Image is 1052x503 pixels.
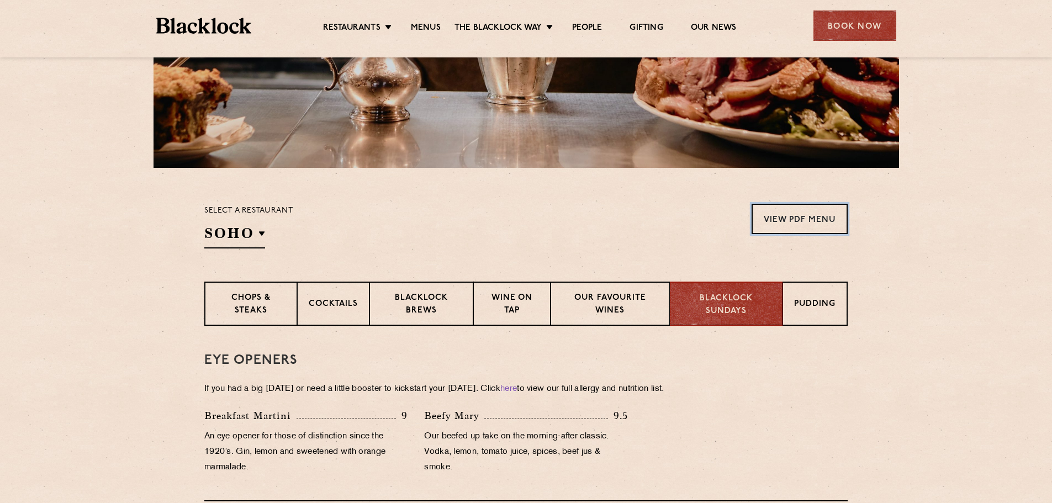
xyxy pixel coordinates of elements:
p: Our beefed up take on the morning-after classic. Vodka, lemon, tomato juice, spices, beef jus & s... [424,429,627,475]
p: Blacklock Sundays [681,293,771,317]
a: Gifting [630,23,663,35]
p: Beefy Mary [424,408,484,423]
a: People [572,23,602,35]
a: Restaurants [323,23,380,35]
h3: Eye openers [204,353,848,368]
a: here [500,385,517,393]
p: Pudding [794,298,836,312]
div: Book Now [813,10,896,41]
p: Blacklock Brews [381,292,462,318]
p: Select a restaurant [204,204,293,218]
p: If you had a big [DATE] or need a little booster to kickstart your [DATE]. Click to view our full... [204,382,848,397]
p: 9.5 [608,409,628,423]
p: An eye opener for those of distinction since the 1920’s. Gin, lemon and sweetened with orange mar... [204,429,408,475]
a: View PDF Menu [752,204,848,234]
p: Chops & Steaks [216,292,286,318]
p: Cocktails [309,298,358,312]
img: BL_Textured_Logo-footer-cropped.svg [156,18,252,34]
a: Menus [411,23,441,35]
p: Breakfast Martini [204,408,297,423]
p: 9 [396,409,408,423]
h2: SOHO [204,224,265,248]
p: Wine on Tap [485,292,539,318]
a: The Blacklock Way [454,23,542,35]
p: Our favourite wines [562,292,658,318]
a: Our News [691,23,737,35]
